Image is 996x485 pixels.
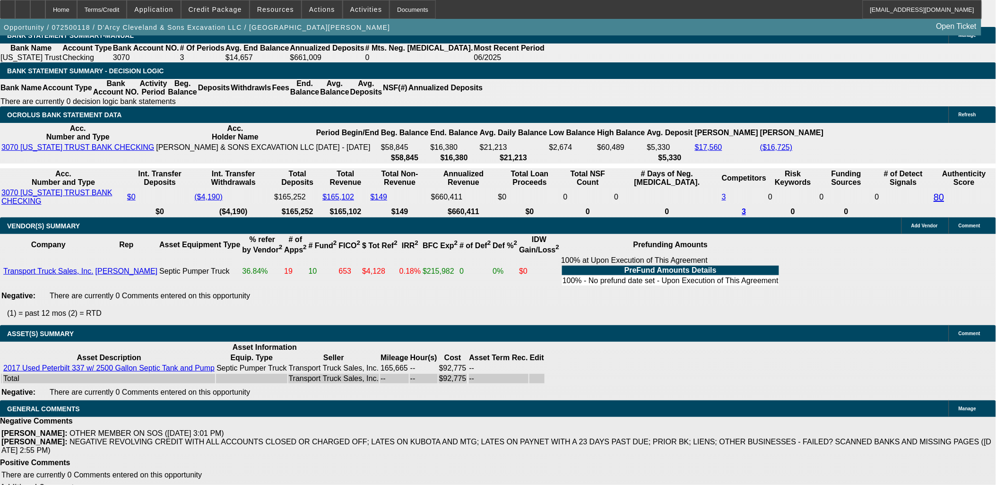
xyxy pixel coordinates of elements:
[459,256,491,287] td: 0
[350,6,382,13] span: Activities
[394,240,397,247] sup: 2
[95,267,158,275] a: [PERSON_NAME]
[127,193,136,201] a: $0
[742,208,746,216] a: 3
[423,242,458,250] b: BFC Exp
[1,438,992,454] span: NEGATIVE REVOLVING CREDIT WITH ALL ACCOUNTS CLOSED OR CHARGED OFF; LATES ON KUBOTA AND MTG; LATES...
[959,331,980,336] span: Comment
[597,124,645,142] th: High Balance
[959,112,976,117] span: Refresh
[320,79,349,97] th: Avg. Balance
[77,354,141,362] b: Asset Description
[362,242,398,250] b: $ Tot Ref
[614,188,720,206] td: 0
[498,188,562,206] td: $0
[371,193,388,201] a: $149
[288,364,380,373] td: Transport Truck Sales, Inc.
[454,240,458,247] sup: 2
[1,292,35,300] b: Negative:
[62,53,113,62] td: Checking
[288,374,380,383] td: Transport Truck Sales, Inc.
[370,169,430,187] th: Total Non-Revenue
[316,143,380,152] td: [DATE] - [DATE]
[365,43,474,53] th: # Mts. Neg. [MEDICAL_DATA].
[410,374,438,383] td: --
[514,240,517,247] sup: 2
[563,169,613,187] th: Sum of the Total NSF Count and Total Overdraft Fee Count from Ocrolus
[50,292,250,300] span: There are currently 0 Comments entered on this opportunity
[322,169,369,187] th: Total Revenue
[242,256,283,287] td: 36.84%
[408,79,483,97] th: Annualized Deposits
[127,169,193,187] th: Int. Transfer Deposits
[519,256,560,287] td: $0
[69,429,224,437] span: OTHER MEMBER ON SOS ([DATE] 3:01 PM)
[614,207,720,217] th: 0
[308,256,338,287] td: 10
[302,0,342,18] button: Actions
[959,223,980,228] span: Comment
[350,79,383,97] th: Avg. Deposits
[768,169,818,187] th: Risk Keywords
[365,53,474,62] td: 0
[380,374,409,383] td: --
[933,169,995,187] th: Authenticity Score
[134,6,173,13] span: Application
[647,143,693,152] td: $5,330
[382,79,408,97] th: NSF(#)
[469,354,528,362] b: Asset Term Rec.
[479,143,548,152] td: $21,213
[93,79,139,97] th: Bank Account NO.
[159,256,241,287] td: Septic Pumper Truck
[469,364,528,373] td: --
[430,153,478,163] th: $16,380
[430,124,478,142] th: End. Balance
[492,256,518,287] td: 0%
[316,124,380,142] th: Period Begin/End
[216,353,287,363] th: Equip. Type
[290,43,365,53] th: Annualized Deposits
[633,241,708,249] b: Prefunding Amounts
[768,207,818,217] th: 0
[42,79,93,97] th: Account Type
[3,364,215,372] a: 2017 Used Peterbilt 337 w/ 2500 Gallon Septic Tank and Pump
[156,124,314,142] th: Acc. Holder Name
[562,276,779,286] td: 100% - No prefund date set - Upon Execution of This Agreement
[431,207,497,217] th: $660,411
[959,406,976,411] span: Manage
[614,169,720,187] th: # Days of Neg. [MEDICAL_DATA].
[819,169,874,187] th: Funding Sources
[415,240,418,247] sup: 2
[1,471,202,479] span: There are currently 0 Comments entered on this opportunity
[233,343,297,351] b: Asset Information
[274,169,321,187] th: Total Deposits
[498,207,562,217] th: $0
[3,267,94,275] a: Transport Truck Sales, Inc.
[469,374,528,383] td: --
[7,309,996,318] p: (1) = past 12 mos (2) = RTD
[431,193,496,201] div: $660,411
[50,388,250,396] span: There are currently 0 Comments entered on this opportunity
[722,193,726,201] a: 3
[529,353,545,363] th: Edit
[819,207,874,217] th: 0
[647,124,693,142] th: Avg. Deposit
[768,188,818,206] td: 0
[1,429,68,437] b: [PERSON_NAME]:
[439,374,467,383] td: $92,775
[1,388,35,396] b: Negative:
[549,124,596,142] th: Low Balance
[875,169,933,187] th: # of Detect Signals
[1,169,126,187] th: Acc. Number and Type
[225,43,290,53] th: Avg. End Balance
[194,207,273,217] th: ($4,190)
[290,53,364,62] div: $661,009
[339,242,361,250] b: FICO
[647,153,693,163] th: $5,330
[250,0,301,18] button: Resources
[230,79,271,97] th: Withdrawls
[1,143,154,151] a: 3070 [US_STATE] TRUST BANK CHECKING
[198,79,231,97] th: Deposits
[430,143,478,152] td: $16,380
[1,189,112,205] a: 3070 [US_STATE] TRUST BANK CHECKING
